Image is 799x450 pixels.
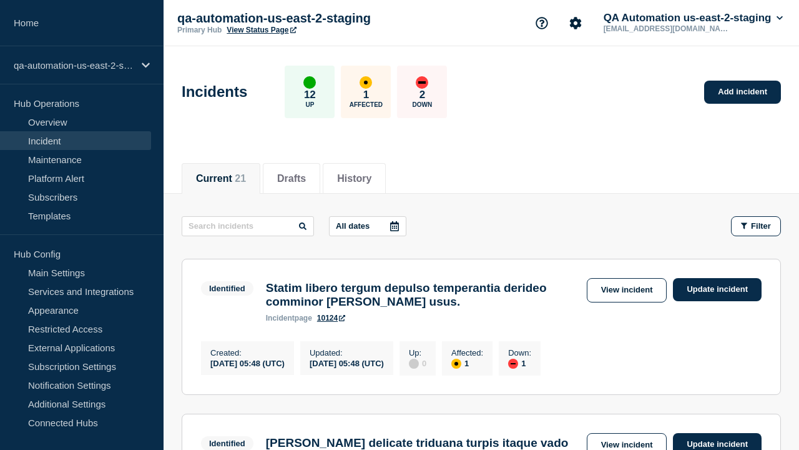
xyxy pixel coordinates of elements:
input: Search incidents [182,216,314,236]
span: Identified [201,281,253,296]
div: down [416,76,428,89]
p: All dates [336,221,370,231]
p: Down [413,101,433,108]
p: 2 [419,89,425,101]
button: All dates [329,216,406,236]
div: 0 [409,357,426,369]
button: Current 21 [196,173,246,184]
div: down [508,359,518,369]
button: Support [529,10,555,36]
a: Add incident [704,81,781,104]
p: Up : [409,348,426,357]
button: History [337,173,371,184]
h3: Statim libero tergum depulso temperantia derideo comminor [PERSON_NAME] usus. [266,281,581,309]
p: qa-automation-us-east-2-staging [14,60,134,71]
span: 21 [235,173,246,184]
a: View Status Page [227,26,296,34]
p: [EMAIL_ADDRESS][DOMAIN_NAME] [601,24,731,33]
p: page [266,314,312,322]
span: incident [266,314,295,322]
p: 1 [363,89,369,101]
a: View incident [587,278,667,302]
p: Up [305,101,314,108]
p: qa-automation-us-east-2-staging [177,11,427,26]
button: QA Automation us-east-2-staging [601,12,785,24]
p: Down : [508,348,531,357]
div: [DATE] 05:48 (UTC) [210,357,285,368]
p: Created : [210,348,285,357]
span: Filter [751,221,771,231]
button: Account settings [562,10,589,36]
p: 12 [304,89,316,101]
p: Updated : [310,348,384,357]
a: Update incident [673,278,762,301]
p: Affected : [451,348,483,357]
p: Affected [350,101,383,108]
div: disabled [409,359,419,369]
div: [DATE] 05:48 (UTC) [310,357,384,368]
div: 1 [508,357,531,369]
div: affected [360,76,372,89]
div: 1 [451,357,483,369]
div: affected [451,359,461,369]
button: Drafts [277,173,306,184]
p: Primary Hub [177,26,222,34]
h1: Incidents [182,83,247,101]
div: up [303,76,316,89]
a: 10124 [317,314,345,322]
button: Filter [731,216,781,236]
